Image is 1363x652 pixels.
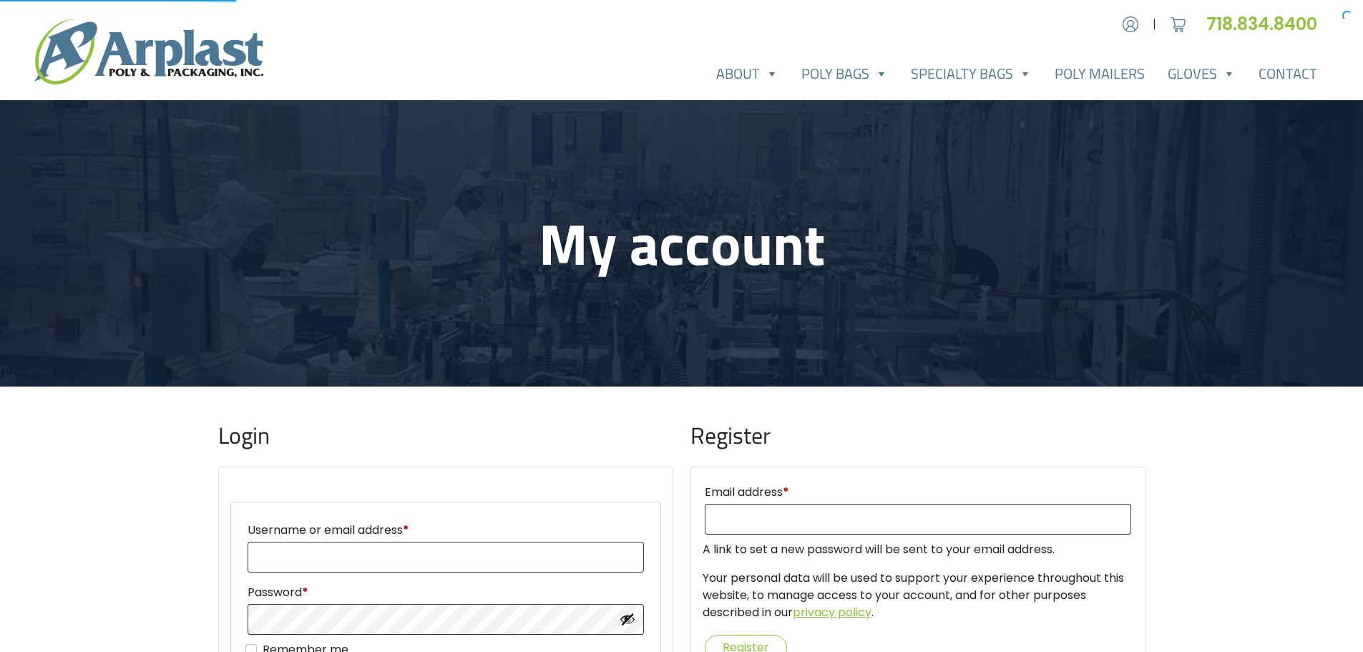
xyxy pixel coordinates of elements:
span: | [1153,16,1156,33]
label: Username or email address [248,519,644,542]
label: Password [248,581,644,604]
a: About [705,59,790,88]
h2: Login [218,422,673,449]
h2: Register [690,422,1145,449]
button: Show password [620,611,635,627]
label: Email address [705,481,1131,504]
a: 718.834.8400 [1206,12,1329,36]
a: Specialty Bags [899,59,1043,88]
a: Poly Mailers [1043,59,1156,88]
p: A link to set a new password will be sent to your email address. [703,541,1133,558]
p: Your personal data will be used to support your experience throughout this website, to manage acc... [703,570,1133,621]
a: Poly Bags [790,59,899,88]
img: logo [34,19,263,84]
h1: My account [218,209,1145,278]
a: Contact [1247,59,1329,88]
a: Gloves [1156,59,1247,88]
a: privacy policy [793,604,871,621]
